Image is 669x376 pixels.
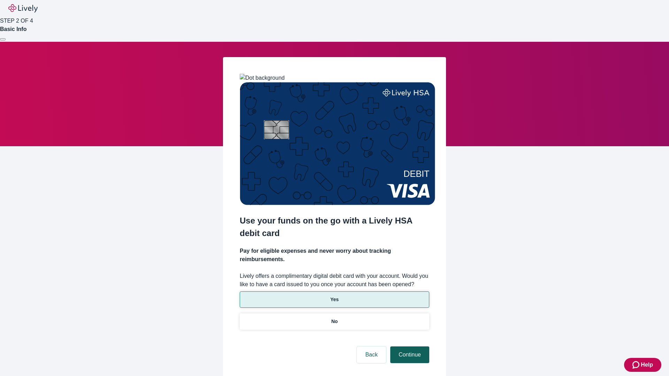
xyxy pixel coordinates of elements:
[330,296,339,303] p: Yes
[331,318,338,325] p: No
[240,313,429,330] button: No
[240,272,429,289] label: Lively offers a complimentary digital debit card with your account. Would you like to have a card...
[240,291,429,308] button: Yes
[240,214,429,240] h2: Use your funds on the go with a Lively HSA debit card
[390,346,429,363] button: Continue
[641,361,653,369] span: Help
[632,361,641,369] svg: Zendesk support icon
[240,247,429,264] h4: Pay for eligible expenses and never worry about tracking reimbursements.
[8,4,38,13] img: Lively
[240,74,285,82] img: Dot background
[357,346,386,363] button: Back
[240,82,435,205] img: Debit card
[624,358,661,372] button: Zendesk support iconHelp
